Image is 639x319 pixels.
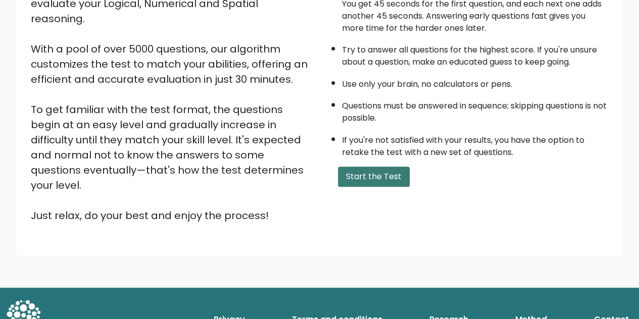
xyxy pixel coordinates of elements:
[342,73,609,90] li: Use only your brain, no calculators or pens.
[338,167,410,187] button: Start the Test
[342,129,609,158] li: If you're not satisfied with your results, you have the option to retake the test with a new set ...
[342,95,609,124] li: Questions must be answered in sequence; skipping questions is not possible.
[342,39,609,68] li: Try to answer all questions for the highest score. If you're unsure about a question, make an edu...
